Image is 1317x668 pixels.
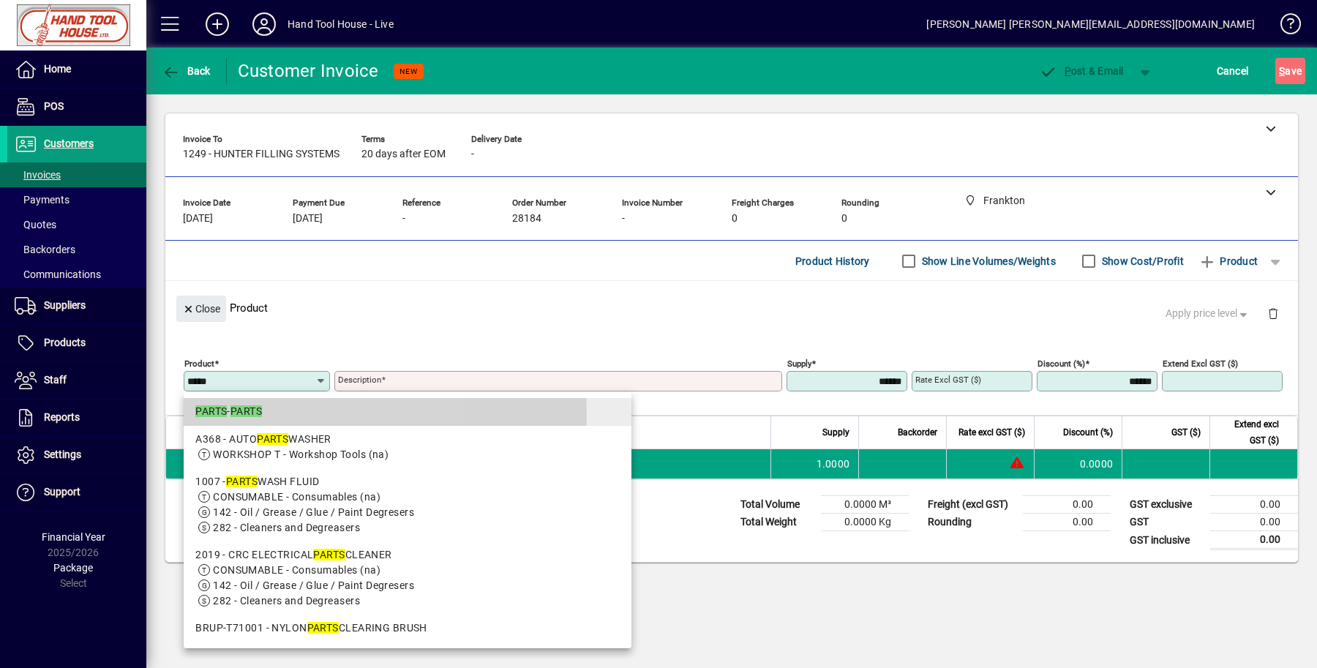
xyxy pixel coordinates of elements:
a: Knowledge Base [1269,3,1299,50]
span: Customers [44,138,94,149]
td: Rounding [920,514,1023,531]
td: 0.0000 M³ [821,496,909,514]
span: ave [1279,59,1302,83]
a: Communications [7,262,146,287]
span: POS [44,100,64,112]
label: Show Cost/Profit [1099,254,1184,269]
span: 282 - Cleaners and Degreasers [213,522,360,533]
span: ost & Email [1039,65,1124,77]
a: Invoices [7,162,146,187]
div: Hand Tool House - Live [288,12,394,36]
span: [DATE] [293,213,323,225]
button: Post & Email [1032,58,1131,84]
span: WORKSHOP T - Workshop Tools (na) [213,449,389,460]
em: PARTS [257,433,288,445]
span: Package [53,562,93,574]
button: Product History [789,248,876,274]
span: Payments [15,194,70,206]
td: Freight (excl GST) [920,496,1023,514]
span: Backorder [898,424,937,440]
a: Suppliers [7,288,146,324]
td: 0.00 [1023,514,1111,531]
app-page-header-button: Delete [1256,307,1291,320]
span: Invoices [15,169,61,181]
span: 142 - Oil / Grease / Glue / Paint Degresers [213,579,414,591]
em: PARTS [230,405,262,417]
span: Discount (%) [1063,424,1113,440]
button: Back [158,58,214,84]
span: 0 [732,213,738,225]
span: 1.0000 [817,457,850,471]
span: [DATE] [183,213,213,225]
mat-label: Supply [787,359,811,369]
div: - [195,404,619,419]
td: 0.00 [1023,496,1111,514]
span: - [402,213,405,225]
span: CONSUMABLE - Consumables (na) [213,491,380,503]
span: 28184 [512,213,541,225]
td: 0.0000 [1034,449,1122,479]
span: Rate excl GST ($) [958,424,1025,440]
span: GST ($) [1171,424,1201,440]
mat-option: 2019 - CRC ELECTRICAL PARTS CLEANER [184,541,631,615]
span: Communications [15,269,101,280]
span: 0 [841,213,847,225]
span: 142 - Oil / Grease / Glue / Paint Degresers [213,506,414,518]
mat-label: Product [184,359,214,369]
span: Supply [822,424,849,440]
a: Reports [7,399,146,436]
a: Backorders [7,237,146,262]
td: 0.00 [1210,514,1298,531]
a: Payments [7,187,146,212]
button: Cancel [1213,58,1253,84]
span: Support [44,486,80,498]
span: Suppliers [44,299,86,311]
mat-option: BRUP-T71001 - NYLON PARTS CLEARING BRUSH [184,615,631,642]
mat-label: Extend excl GST ($) [1163,359,1238,369]
a: POS [7,89,146,125]
em: PARTS [195,405,227,417]
span: Home [44,63,71,75]
span: - [622,213,625,225]
td: Total Volume [733,496,821,514]
div: Product [165,281,1298,334]
em: PARTS [313,549,345,560]
span: Cancel [1217,59,1249,83]
div: [PERSON_NAME] [PERSON_NAME][EMAIL_ADDRESS][DOMAIN_NAME] [926,12,1255,36]
a: Products [7,325,146,361]
div: 1007 - WASH FLUID [195,474,619,489]
span: Financial Year [42,531,105,543]
span: Settings [44,449,81,460]
a: Staff [7,362,146,399]
div: Customer Invoice [238,59,379,83]
em: PARTS [226,476,258,487]
span: - [471,149,474,160]
span: Products [44,337,86,348]
em: PARTS [307,622,339,634]
span: Reports [44,411,80,423]
td: GST [1122,514,1210,531]
td: GST exclusive [1122,496,1210,514]
mat-option: 1007 - PARTS WASH FLUID [184,468,631,541]
span: Backorders [15,244,75,255]
span: NEW [399,67,418,76]
span: Quotes [15,219,56,230]
a: Home [7,51,146,88]
mat-label: Rate excl GST ($) [915,375,981,385]
span: Back [162,65,211,77]
td: 0.00 [1210,531,1298,549]
a: Support [7,474,146,511]
mat-label: Description [338,375,381,385]
span: 20 days after EOM [361,149,446,160]
app-page-header-button: Close [173,301,230,315]
td: Total Weight [733,514,821,531]
label: Show Line Volumes/Weights [919,254,1056,269]
button: Close [176,296,226,322]
button: Delete [1256,296,1291,331]
a: Quotes [7,212,146,237]
span: S [1279,65,1285,77]
button: Apply price level [1160,301,1256,327]
mat-option: A368 - AUTO PARTS WASHER [184,426,631,468]
td: 0.0000 Kg [821,514,909,531]
div: BRUP-T71001 - NYLON CLEARING BRUSH [195,620,619,636]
